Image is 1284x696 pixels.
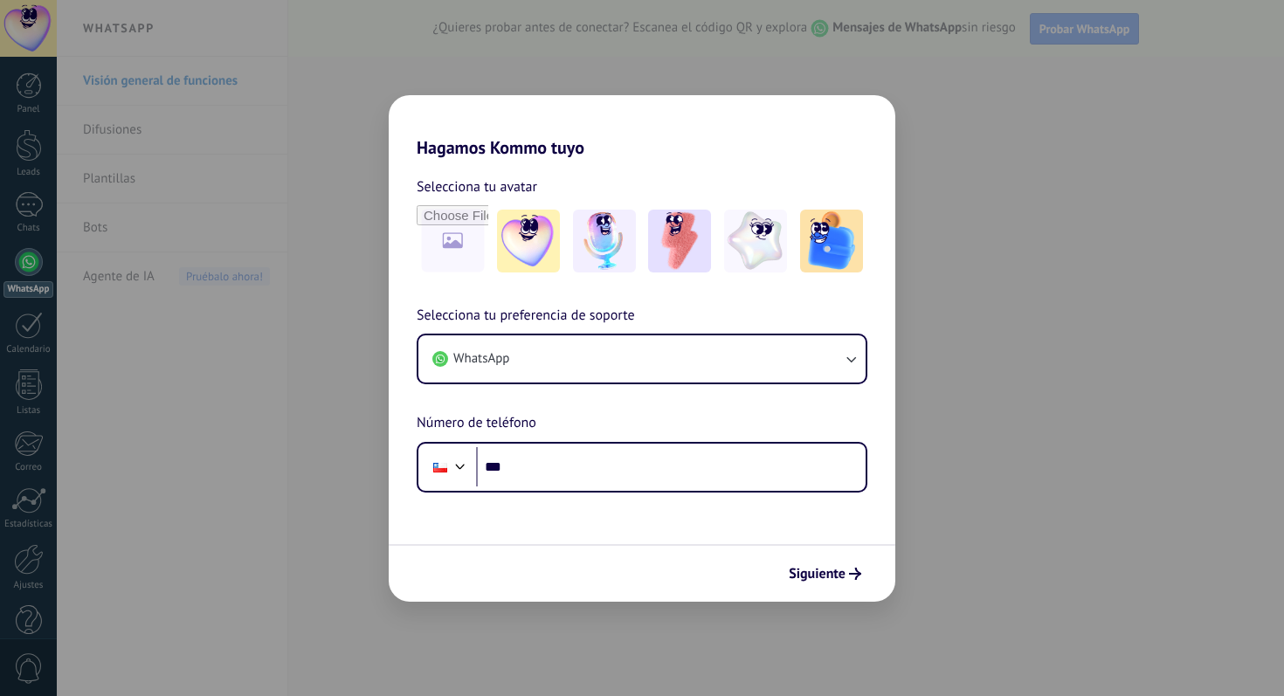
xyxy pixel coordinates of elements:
h2: Hagamos Kommo tuyo [389,95,895,158]
img: -2.jpeg [573,210,636,272]
button: WhatsApp [418,335,866,382]
button: Siguiente [781,559,869,589]
div: Chile: + 56 [424,449,457,486]
span: WhatsApp [453,350,509,368]
img: -4.jpeg [724,210,787,272]
img: -5.jpeg [800,210,863,272]
span: Selecciona tu avatar [417,176,537,198]
span: Número de teléfono [417,412,536,435]
span: Siguiente [789,568,846,580]
img: -1.jpeg [497,210,560,272]
span: Selecciona tu preferencia de soporte [417,305,635,327]
img: -3.jpeg [648,210,711,272]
